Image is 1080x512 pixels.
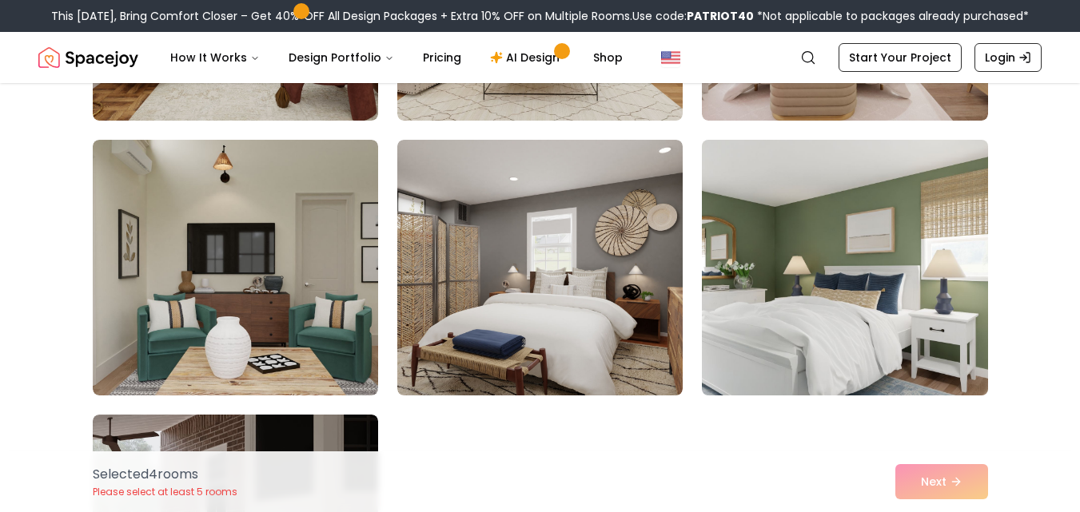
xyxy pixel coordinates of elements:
[580,42,636,73] a: Shop
[687,8,754,24] b: PATRIOT40
[93,140,378,395] img: Room room-97
[38,42,138,73] img: Spacejoy Logo
[276,42,407,73] button: Design Portfolio
[754,8,1029,24] span: *Not applicable to packages already purchased*
[157,42,273,73] button: How It Works
[38,32,1042,83] nav: Global
[38,42,138,73] a: Spacejoy
[839,43,962,72] a: Start Your Project
[632,8,754,24] span: Use code:
[93,486,237,498] p: Please select at least 5 rooms
[157,42,636,73] nav: Main
[93,465,237,484] p: Selected 4 room s
[695,133,994,402] img: Room room-99
[477,42,577,73] a: AI Design
[397,140,683,395] img: Room room-98
[661,48,680,67] img: United States
[410,42,474,73] a: Pricing
[974,43,1042,72] a: Login
[51,8,1029,24] div: This [DATE], Bring Comfort Closer – Get 40% OFF All Design Packages + Extra 10% OFF on Multiple R...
